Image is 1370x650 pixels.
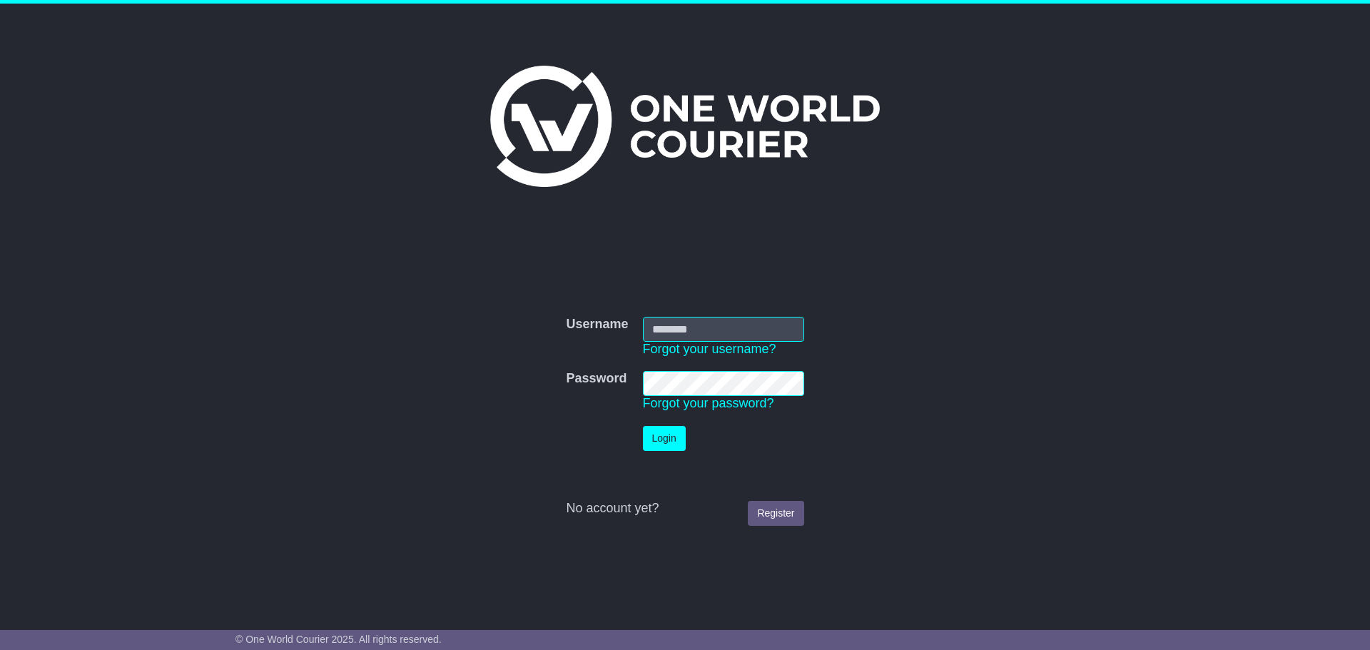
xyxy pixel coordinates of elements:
a: Forgot your password? [643,396,774,410]
a: Register [748,501,803,526]
span: © One World Courier 2025. All rights reserved. [235,634,442,645]
label: Username [566,317,628,332]
img: One World [490,66,880,187]
div: No account yet? [566,501,803,517]
label: Password [566,371,626,387]
a: Forgot your username? [643,342,776,356]
button: Login [643,426,686,451]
